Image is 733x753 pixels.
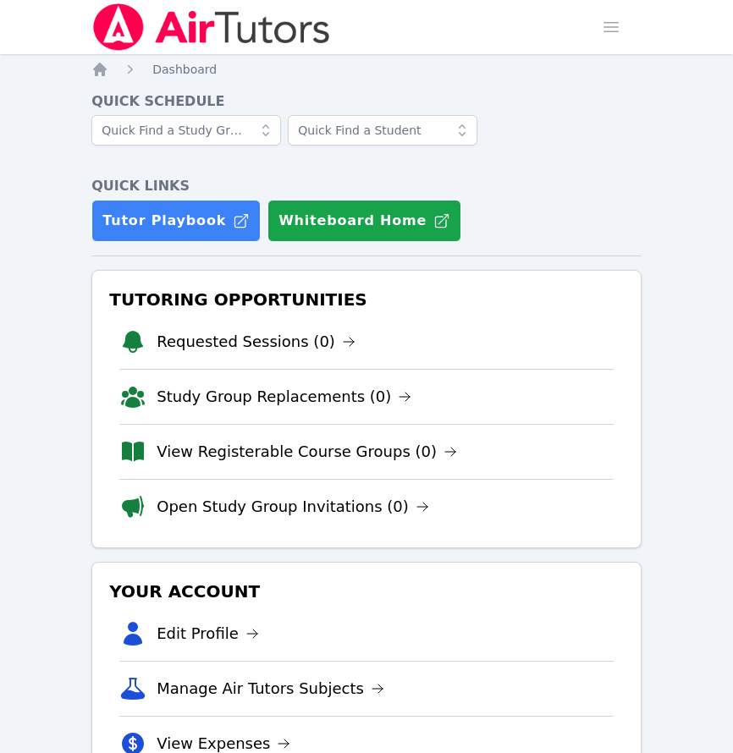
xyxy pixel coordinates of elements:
[267,200,461,242] button: Whiteboard Home
[91,91,642,112] h4: Quick Schedule
[152,61,217,78] a: Dashboard
[157,440,457,464] a: View Registerable Course Groups (0)
[106,576,627,607] h3: Your Account
[157,495,429,519] a: Open Study Group Invitations (0)
[157,330,355,354] a: Requested Sessions (0)
[157,622,259,646] a: Edit Profile
[91,200,261,242] a: Tutor Playbook
[91,115,281,146] input: Quick Find a Study Group
[91,3,331,51] img: Air Tutors
[288,115,477,146] input: Quick Find a Student
[152,63,217,76] span: Dashboard
[91,61,642,78] nav: Breadcrumb
[91,176,642,196] h4: Quick Links
[157,385,411,409] a: Study Group Replacements (0)
[157,677,384,701] a: Manage Air Tutors Subjects
[106,284,627,315] h3: Tutoring Opportunities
